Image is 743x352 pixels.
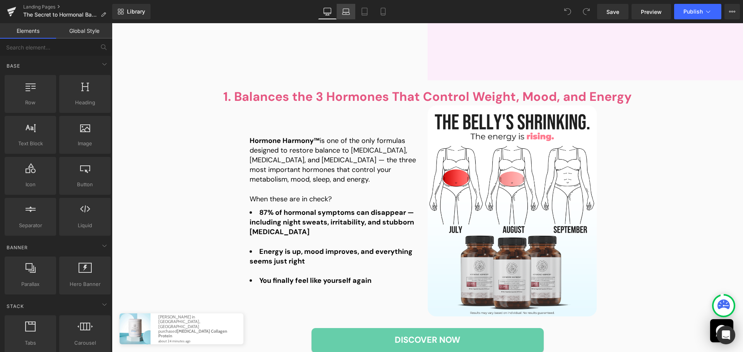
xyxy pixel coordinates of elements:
[138,224,301,243] strong: Energy is up, mood improves, and everything seems just right
[6,62,21,70] span: Base
[46,291,124,320] p: [PERSON_NAME] in [GEOGRAPHIC_DATA], [GEOGRAPHIC_DATA] purchased
[337,4,355,19] a: Laptop
[683,9,703,15] span: Publish
[355,4,374,19] a: Tablet
[632,4,671,19] a: Preview
[7,339,54,347] span: Tabs
[579,4,594,19] button: Redo
[46,316,122,320] small: about 24 minutes ago
[7,221,54,230] span: Separator
[374,4,392,19] a: Mobile
[138,113,208,122] strong: Hormone Harmony™
[674,4,721,19] button: Publish
[8,290,39,321] img: Prebiotic Collagen Protein
[62,339,108,347] span: Carousel
[641,8,662,16] span: Preview
[717,326,735,344] div: Open Intercom Messenger
[62,221,108,230] span: Liquid
[62,180,108,189] span: Button
[7,139,54,148] span: Text Block
[138,171,304,181] p: When these are in check?
[56,23,112,39] a: Global Style
[283,310,348,324] span: Discover Now
[84,65,548,82] h2: 1. Balances the 3 Hormones That Control Weight, Mood, and Energy
[7,99,54,107] span: Row
[46,305,115,315] a: [MEDICAL_DATA] Collagen Protein
[318,4,337,19] a: Desktop
[62,280,108,288] span: Hero Banner
[7,180,54,189] span: Icon
[62,139,108,148] span: Image
[138,185,302,213] strong: 87% of hormonal symptoms can disappear — including night sweats, irritability, and stubborn [MEDI...
[138,113,304,162] p: is one of the only formulas designed to restore balance to [MEDICAL_DATA], [MEDICAL_DATA], and [M...
[112,4,151,19] a: New Library
[606,8,619,16] span: Save
[23,12,98,18] span: The Secret to Hormonal Balance for Women
[200,305,432,330] a: Discover Now
[23,4,112,10] a: Landing Pages
[6,303,25,310] span: Stack
[7,280,54,288] span: Parallax
[62,99,108,107] span: Heading
[6,244,29,251] span: Banner
[724,4,740,19] button: More
[127,8,145,15] span: Library
[147,253,260,262] strong: You finally feel like yourself again
[560,4,575,19] button: Undo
